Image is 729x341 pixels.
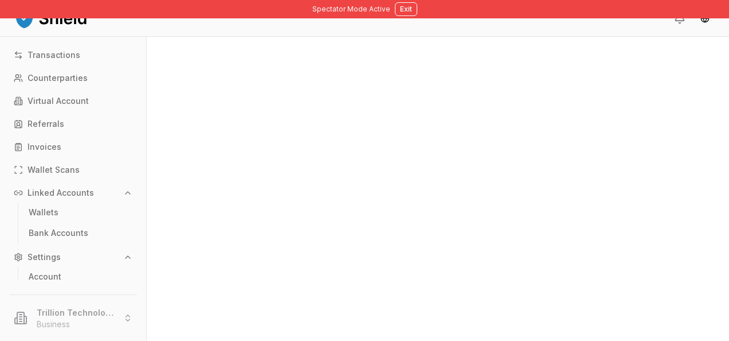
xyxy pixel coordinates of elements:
[28,120,64,128] p: Referrals
[28,97,89,105] p: Virtual Account
[24,268,124,286] a: Account
[9,115,137,133] a: Referrals
[9,138,137,156] a: Invoices
[312,5,390,14] span: Spectator Mode Active
[29,229,88,237] p: Bank Accounts
[28,74,88,82] p: Counterparties
[28,143,61,151] p: Invoices
[395,2,417,16] button: Exit
[24,224,124,242] a: Bank Accounts
[9,184,137,202] button: Linked Accounts
[28,51,80,59] p: Transactions
[9,69,137,87] a: Counterparties
[29,208,58,216] p: Wallets
[9,248,137,266] button: Settings
[28,189,94,197] p: Linked Accounts
[28,166,80,174] p: Wallet Scans
[28,253,61,261] p: Settings
[9,92,137,110] a: Virtual Account
[9,46,137,64] a: Transactions
[9,161,137,179] a: Wallet Scans
[29,273,61,281] p: Account
[24,203,124,222] a: Wallets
